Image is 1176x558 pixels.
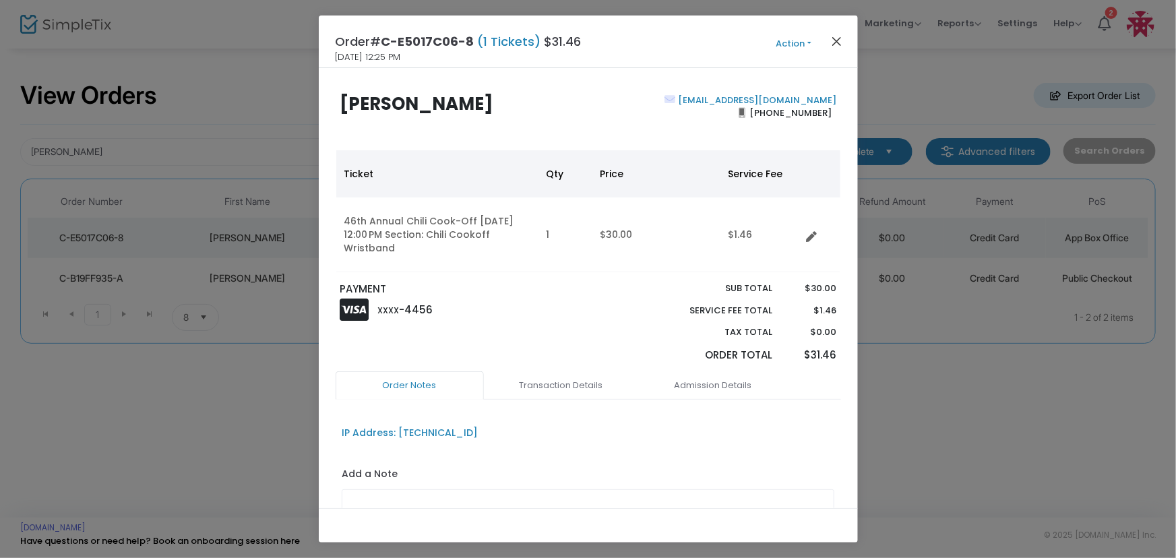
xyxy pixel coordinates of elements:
th: Service Fee [720,150,801,197]
span: XXXX [378,305,400,316]
span: -4456 [400,303,433,317]
td: $1.46 [720,197,801,272]
a: Order Notes [336,371,484,400]
p: $30.00 [786,282,836,295]
b: [PERSON_NAME] [340,92,493,116]
span: [DATE] 12:25 PM [336,51,401,64]
span: [PHONE_NUMBER] [745,102,836,124]
span: (1 Tickets) [474,33,545,50]
label: Add a Note [342,467,398,485]
p: Order Total [658,348,773,363]
a: Transaction Details [487,371,636,400]
p: Sub total [658,282,773,295]
p: Service Fee Total [658,304,773,317]
p: PAYMENT [340,282,582,297]
td: 1 [538,197,592,272]
p: $31.46 [786,348,836,363]
div: Data table [336,150,840,272]
p: $1.46 [786,304,836,317]
td: $30.00 [592,197,720,272]
h4: Order# $31.46 [336,32,582,51]
p: Tax Total [658,325,773,339]
span: C-E5017C06-8 [381,33,474,50]
button: Action [753,36,834,51]
th: Price [592,150,720,197]
th: Ticket [336,150,538,197]
a: Admission Details [639,371,787,400]
a: [EMAIL_ADDRESS][DOMAIN_NAME] [675,94,836,106]
div: IP Address: [TECHNICAL_ID] [342,426,478,440]
p: $0.00 [786,325,836,339]
td: 46th Annual Chili Cook-Off [DATE] 12:00 PM Section: Chili Cookoff Wristband [336,197,538,272]
th: Qty [538,150,592,197]
button: Close [828,32,845,50]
